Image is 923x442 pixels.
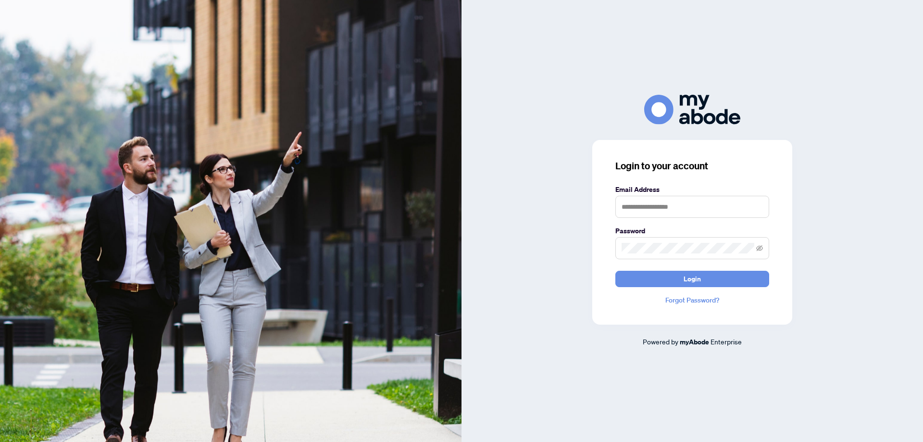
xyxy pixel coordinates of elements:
[684,271,701,287] span: Login
[643,337,678,346] span: Powered by
[615,159,769,173] h3: Login to your account
[644,95,740,124] img: ma-logo
[615,226,769,236] label: Password
[615,184,769,195] label: Email Address
[615,295,769,305] a: Forgot Password?
[756,245,763,252] span: eye-invisible
[615,271,769,287] button: Login
[680,337,709,347] a: myAbode
[711,337,742,346] span: Enterprise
